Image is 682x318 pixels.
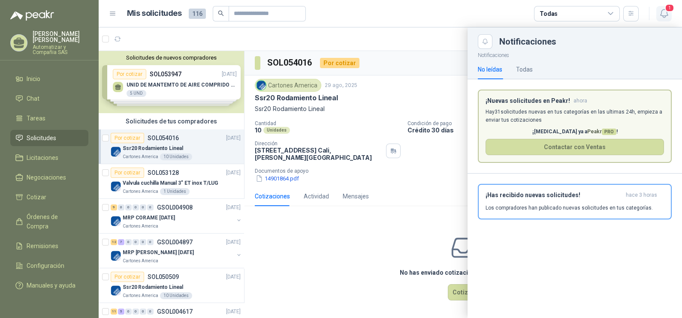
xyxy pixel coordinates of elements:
[486,204,653,212] p: Los compradores han publicado nuevas solicitudes en tus categorías.
[10,150,88,166] a: Licitaciones
[516,65,533,74] div: Todas
[10,238,88,254] a: Remisiones
[10,10,54,21] img: Logo peakr
[218,10,224,16] span: search
[602,129,616,135] span: PRO
[10,258,88,274] a: Configuración
[27,173,66,182] span: Negociaciones
[486,139,664,155] button: Contactar con Ventas
[10,110,88,126] a: Tareas
[499,37,672,46] div: Notificaciones
[27,114,45,123] span: Tareas
[27,133,56,143] span: Solicitudes
[10,209,88,234] a: Órdenes de Compra
[10,189,88,205] a: Cotizar
[189,9,206,19] span: 116
[468,49,682,60] p: Notificaciones
[33,31,88,43] p: [PERSON_NAME] [PERSON_NAME]
[10,169,88,186] a: Negociaciones
[478,65,502,74] div: No leídas
[10,130,88,146] a: Solicitudes
[10,90,88,107] a: Chat
[10,71,88,87] a: Inicio
[656,6,672,21] button: 1
[27,281,75,290] span: Manuales y ayuda
[33,45,88,55] p: Automatizar y Compañia SAS
[127,7,182,20] h1: Mis solicitudes
[10,277,88,294] a: Manuales y ayuda
[27,153,58,162] span: Licitaciones
[486,108,664,124] p: Hay 31 solicitudes nuevas en tus categorías en las ultimas 24h, empieza a enviar tus cotizaciones
[478,34,492,49] button: Close
[486,97,570,105] h3: ¡Nuevas solicitudes en Peakr!
[587,129,616,135] span: Peakr
[626,192,657,199] span: hace 3 horas
[478,184,672,219] button: ¡Has recibido nuevas solicitudes!hace 3 horas Los compradores han publicado nuevas solicitudes en...
[27,94,39,103] span: Chat
[27,192,46,202] span: Cotizar
[27,74,40,84] span: Inicio
[27,212,80,231] span: Órdenes de Compra
[27,241,58,251] span: Remisiones
[540,9,558,18] div: Todas
[27,261,64,270] span: Configuración
[665,4,674,12] span: 1
[573,97,587,105] span: ahora
[486,128,664,136] p: ¡[MEDICAL_DATA] ya a !
[486,192,622,199] h3: ¡Has recibido nuevas solicitudes!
